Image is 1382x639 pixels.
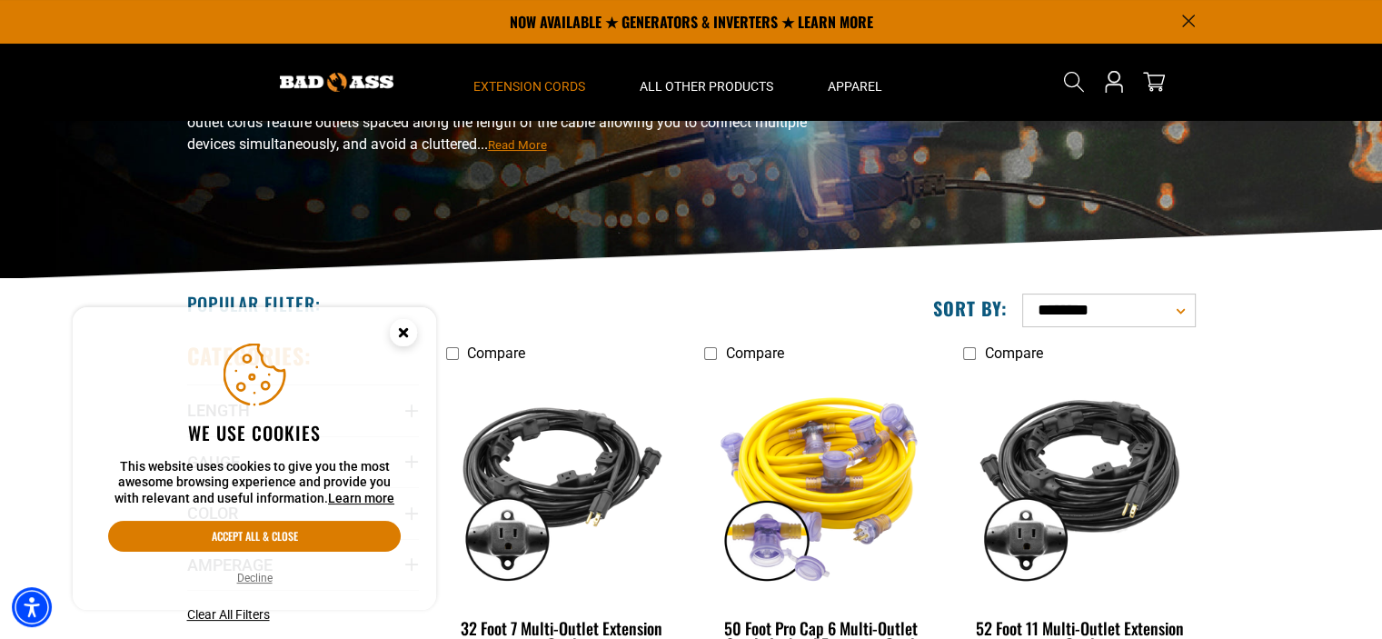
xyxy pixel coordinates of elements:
div: Accessibility Menu [12,587,52,627]
a: cart [1139,71,1168,93]
button: Accept all & close [108,521,401,552]
summary: All Other Products [612,44,800,120]
img: yellow [706,380,935,589]
button: Decline [232,569,278,587]
summary: Extension Cords [446,44,612,120]
a: Clear All Filters [187,605,277,624]
span: Compare [984,344,1042,362]
img: black [965,380,1194,589]
img: black [447,380,676,589]
span: All Other Products [640,78,773,95]
span: Compare [725,344,783,362]
h2: Popular Filter: [187,292,321,315]
p: This website uses cookies to give you the most awesome browsing experience and provide you with r... [108,459,401,507]
span: are the perfect option to help you multitask on your next job. Our exclusive multi-outlet cords f... [187,92,820,153]
h2: We use cookies [108,421,401,444]
summary: Apparel [800,44,910,120]
span: Extension Cords [473,78,585,95]
button: Close this option [371,307,436,364]
a: This website uses cookies to give you the most awesome browsing experience and provide you with r... [328,491,394,505]
summary: Search [1059,67,1089,96]
aside: Cookie Consent [73,307,436,611]
img: Bad Ass Extension Cords [280,73,393,92]
span: Apparel [828,78,882,95]
a: Open this option [1099,44,1128,120]
label: Sort by: [933,296,1008,320]
span: Read More [488,138,547,152]
span: Compare [467,344,525,362]
span: Clear All Filters [187,607,270,622]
